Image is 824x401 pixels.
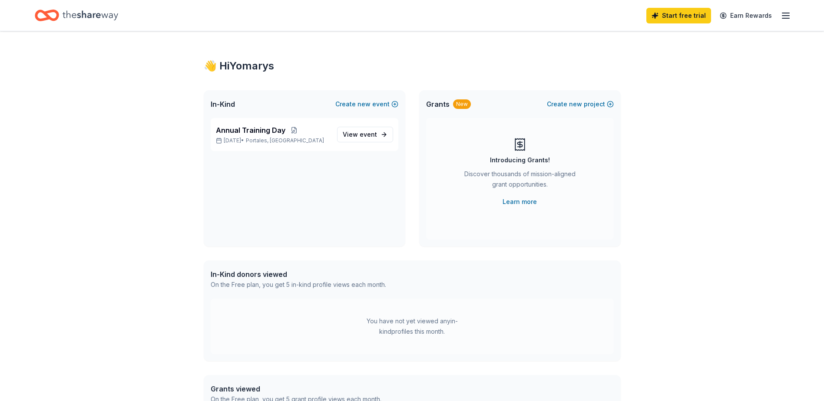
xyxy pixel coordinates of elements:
[211,269,386,279] div: In-Kind donors viewed
[343,129,377,140] span: View
[453,99,471,109] div: New
[715,8,777,23] a: Earn Rewards
[211,384,381,394] div: Grants viewed
[358,316,467,337] div: You have not yet viewed any in-kind profiles this month.
[35,5,118,26] a: Home
[216,137,330,144] p: [DATE] •
[211,279,386,290] div: On the Free plan, you get 5 in-kind profile views each month.
[646,8,711,23] a: Start free trial
[337,127,393,142] a: View event
[246,137,324,144] span: Portales, [GEOGRAPHIC_DATA]
[490,155,550,165] div: Introducing Grants!
[357,99,371,109] span: new
[335,99,398,109] button: Createnewevent
[503,197,537,207] a: Learn more
[426,99,450,109] span: Grants
[461,169,579,193] div: Discover thousands of mission-aligned grant opportunities.
[569,99,582,109] span: new
[204,59,621,73] div: 👋 Hi Yomarys
[360,131,377,138] span: event
[216,125,285,135] span: Annual Training Day
[211,99,235,109] span: In-Kind
[547,99,614,109] button: Createnewproject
